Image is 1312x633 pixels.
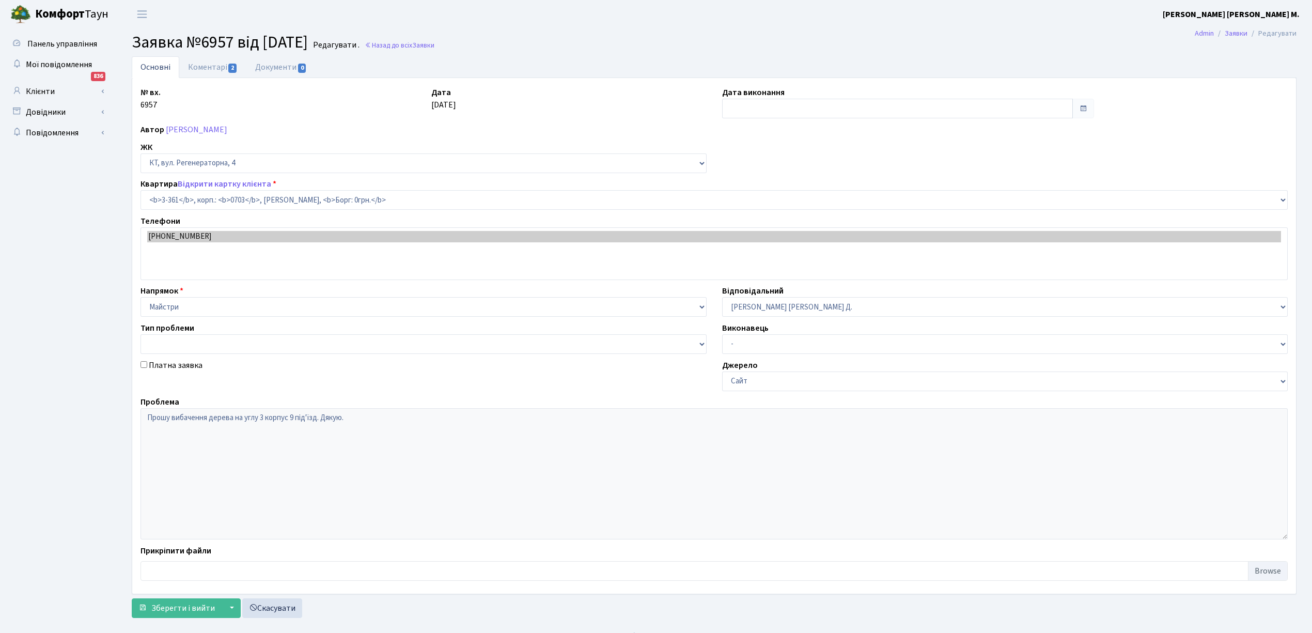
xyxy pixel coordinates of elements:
a: Документи [246,56,316,78]
img: logo.png [10,4,31,25]
label: ЖК [140,141,152,153]
a: Повідомлення [5,122,108,143]
label: Виконавець [722,322,769,334]
span: 2 [228,64,237,73]
a: Назад до всіхЗаявки [365,40,434,50]
button: Переключити навігацію [129,6,155,23]
small: Редагувати . [311,40,360,50]
a: Клієнти [5,81,108,102]
a: Панель управління [5,34,108,54]
label: Прикріпити файли [140,545,211,557]
label: Напрямок [140,285,183,297]
select: ) [140,190,1288,210]
a: Відкрити картку клієнта [178,178,271,190]
li: Редагувати [1247,28,1297,39]
a: [PERSON_NAME] [166,124,227,135]
label: Квартира [140,178,276,190]
span: Панель управління [27,38,97,50]
label: Відповідальний [722,285,784,297]
a: [PERSON_NAME] [PERSON_NAME] М. [1163,8,1300,21]
textarea: Прошу вибачення дерева на углу 3 корпус 9 під'їзд. Дякую. [140,408,1288,539]
span: 0 [298,64,306,73]
a: Заявки [1225,28,1247,39]
label: Телефони [140,215,180,227]
div: [DATE] [424,86,714,118]
label: Платна заявка [149,359,202,372]
a: Довідники [5,102,108,122]
a: Коментарі [179,56,246,78]
label: № вх. [140,86,161,99]
label: Дата [431,86,451,99]
button: Зберегти і вийти [132,598,222,618]
b: Комфорт [35,6,85,22]
a: Мої повідомлення836 [5,54,108,75]
label: Автор [140,123,164,136]
a: Скасувати [242,598,302,618]
nav: breadcrumb [1179,23,1312,44]
b: [PERSON_NAME] [PERSON_NAME] М. [1163,9,1300,20]
a: Основні [132,56,179,78]
label: Проблема [140,396,179,408]
span: Зберегти і вийти [151,603,215,614]
span: Мої повідомлення [26,59,92,70]
label: Дата виконання [722,86,785,99]
option: [PHONE_NUMBER] [147,231,1281,242]
a: Admin [1195,28,1214,39]
span: Заявки [412,40,434,50]
span: Заявка №6957 від [DATE] [132,30,308,54]
span: Таун [35,6,108,23]
label: Тип проблеми [140,322,194,334]
label: Джерело [722,359,758,372]
div: 6957 [133,86,424,118]
div: 836 [91,72,105,81]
